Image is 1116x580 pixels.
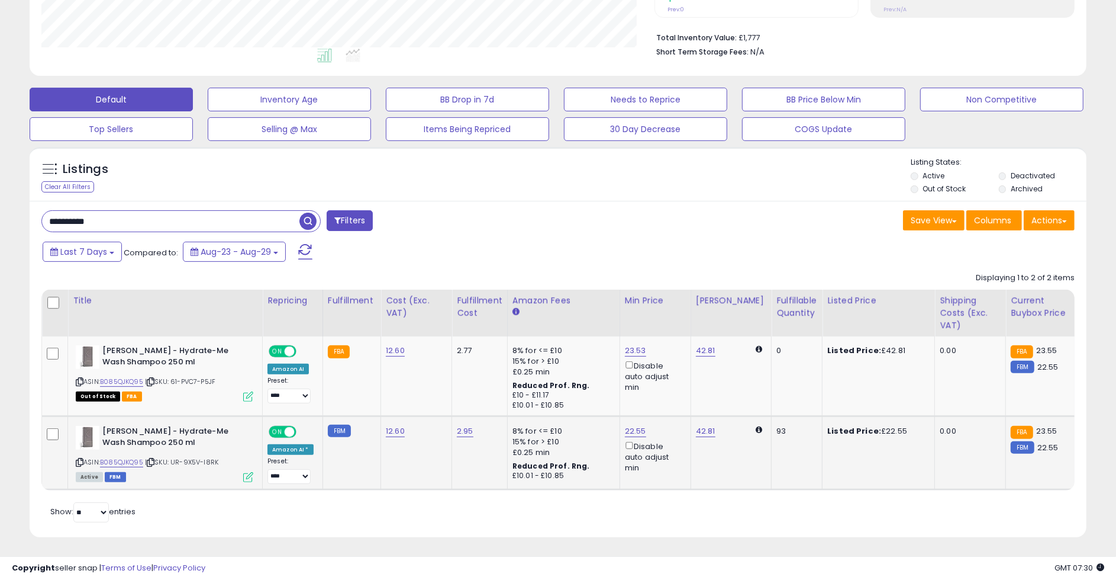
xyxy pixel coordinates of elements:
[903,210,965,230] button: Save View
[386,88,549,111] button: BB Drop in 7d
[974,214,1011,226] span: Columns
[328,345,350,358] small: FBA
[328,294,376,307] div: Fulfillment
[267,364,309,374] div: Amazon AI
[512,400,611,411] div: £10.01 - £10.85
[940,345,996,356] div: 0.00
[911,157,1086,168] p: Listing States:
[76,426,253,481] div: ASIN:
[102,426,246,451] b: [PERSON_NAME] - Hydrate-Me Wash Shampoo 250 ml
[564,88,727,111] button: Needs to Reprice
[776,426,813,437] div: 93
[270,347,285,357] span: ON
[1011,345,1033,358] small: FBA
[295,347,314,357] span: OFF
[512,447,611,458] div: £0.25 min
[183,242,286,262] button: Aug-23 - Aug-29
[827,345,881,356] b: Listed Price:
[625,425,646,437] a: 22.55
[386,425,405,437] a: 12.60
[976,273,1075,284] div: Displaying 1 to 2 of 2 items
[564,117,727,141] button: 30 Day Decrease
[100,377,143,387] a: B085QJKQ95
[696,294,766,307] div: [PERSON_NAME]
[512,426,611,437] div: 8% for <= £10
[1011,184,1043,194] label: Archived
[1037,442,1059,453] span: 22.55
[386,117,549,141] button: Items Being Repriced
[105,472,126,482] span: FBM
[50,506,136,517] span: Show: entries
[1011,294,1072,319] div: Current Buybox Price
[625,359,682,393] div: Disable auto adjust min
[920,88,1083,111] button: Non Competitive
[940,294,1001,332] div: Shipping Costs (Exc. VAT)
[76,345,253,400] div: ASIN:
[386,345,405,357] a: 12.60
[41,181,94,193] div: Clear All Filters
[43,242,122,262] button: Last 7 Days
[1037,361,1059,373] span: 22.55
[667,6,684,13] small: Prev: 0
[656,33,737,43] b: Total Inventory Value:
[30,117,193,141] button: Top Sellers
[512,294,615,307] div: Amazon Fees
[827,294,930,307] div: Listed Price
[1036,425,1057,437] span: 23.55
[201,246,271,258] span: Aug-23 - Aug-29
[1011,426,1033,439] small: FBA
[386,294,447,319] div: Cost (Exc. VAT)
[512,345,611,356] div: 8% for <= £10
[63,161,108,178] h5: Listings
[512,307,520,318] small: Amazon Fees.
[776,345,813,356] div: 0
[60,246,107,258] span: Last 7 Days
[145,457,218,467] span: | SKU: UR-9X5V-I8RK
[124,247,178,258] span: Compared to:
[76,472,103,482] span: All listings currently available for purchase on Amazon
[742,117,905,141] button: COGS Update
[1011,171,1055,181] label: Deactivated
[73,294,257,307] div: Title
[295,427,314,437] span: OFF
[457,345,498,356] div: 2.77
[267,444,314,455] div: Amazon AI *
[512,356,611,367] div: 15% for > £10
[656,47,749,57] b: Short Term Storage Fees:
[12,562,55,573] strong: Copyright
[966,210,1022,230] button: Columns
[512,390,611,400] div: £10 - £11.17
[122,392,142,402] span: FBA
[923,171,944,181] label: Active
[270,427,285,437] span: ON
[1024,210,1075,230] button: Actions
[1011,441,1034,454] small: FBM
[208,117,371,141] button: Selling @ Max
[625,345,646,357] a: 23.53
[30,88,193,111] button: Default
[267,457,314,484] div: Preset:
[827,426,925,437] div: £22.55
[696,425,715,437] a: 42.81
[512,380,590,390] b: Reduced Prof. Rng.
[100,457,143,467] a: B085QJKQ95
[327,210,373,231] button: Filters
[267,377,314,403] div: Preset:
[1054,562,1104,573] span: 2025-09-6 07:30 GMT
[76,426,99,450] img: 311QBOgqR5L._SL40_.jpg
[1036,345,1057,356] span: 23.55
[512,461,590,471] b: Reduced Prof. Rng.
[940,426,996,437] div: 0.00
[457,425,473,437] a: 2.95
[827,425,881,437] b: Listed Price:
[145,377,215,386] span: | SKU: 61-PVC7-P5JF
[827,345,925,356] div: £42.81
[742,88,905,111] button: BB Price Below Min
[923,184,966,194] label: Out of Stock
[750,46,765,57] span: N/A
[457,294,502,319] div: Fulfillment Cost
[512,437,611,447] div: 15% for > £10
[101,562,151,573] a: Terms of Use
[12,563,205,574] div: seller snap | |
[76,392,120,402] span: All listings that are currently out of stock and unavailable for purchase on Amazon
